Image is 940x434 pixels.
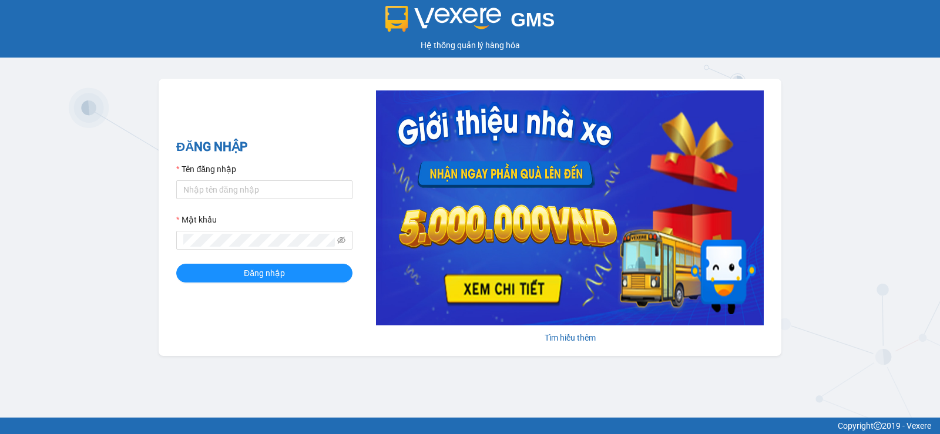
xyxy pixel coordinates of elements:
[376,90,764,325] img: banner-0
[376,331,764,344] div: Tìm hiểu thêm
[511,9,555,31] span: GMS
[244,267,285,280] span: Đăng nhập
[385,18,555,27] a: GMS
[176,264,352,282] button: Đăng nhập
[874,422,882,430] span: copyright
[183,234,335,247] input: Mật khẩu
[9,419,931,432] div: Copyright 2019 - Vexere
[176,137,352,157] h2: ĐĂNG NHẬP
[176,180,352,199] input: Tên đăng nhập
[385,6,502,32] img: logo 2
[3,39,937,52] div: Hệ thống quản lý hàng hóa
[176,163,236,176] label: Tên đăng nhập
[337,236,345,244] span: eye-invisible
[176,213,217,226] label: Mật khẩu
